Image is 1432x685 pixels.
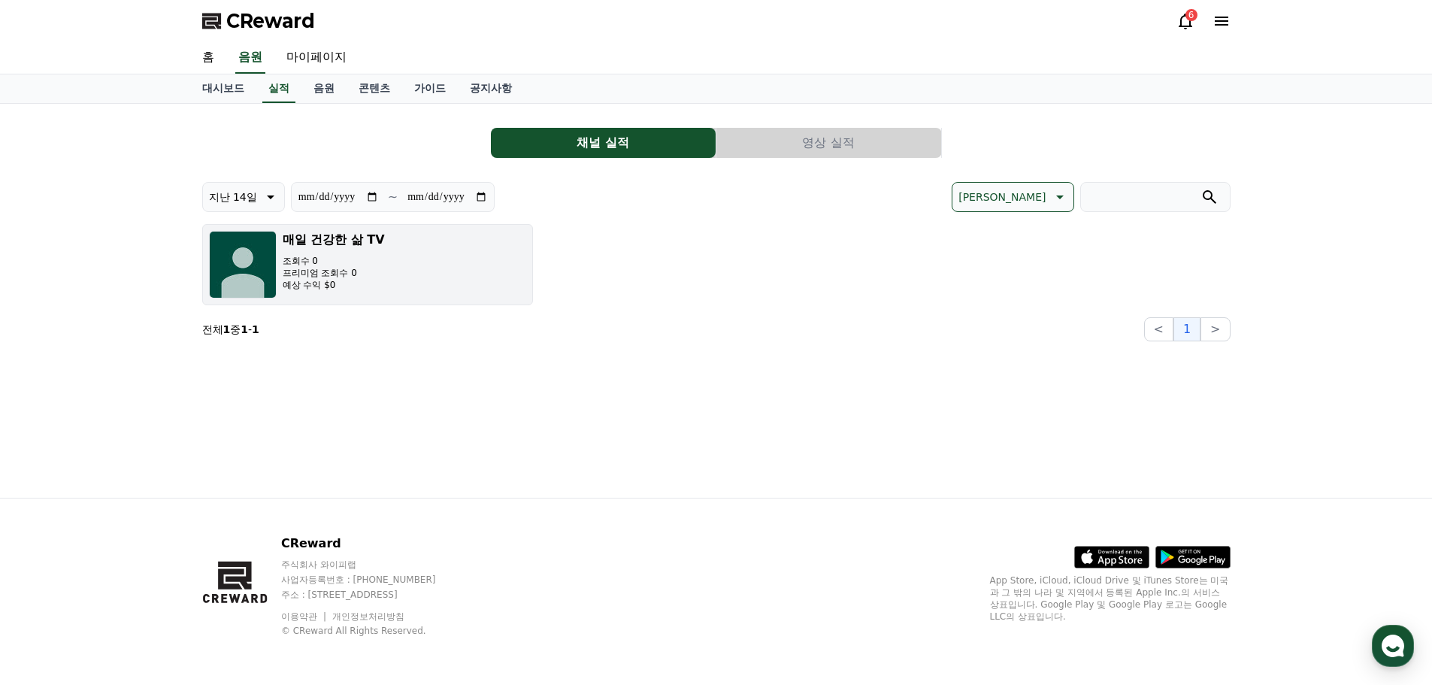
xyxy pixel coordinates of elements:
[1185,9,1197,21] div: 6
[1144,317,1173,341] button: <
[281,589,465,601] p: 주소 : [STREET_ADDRESS]
[223,323,231,335] strong: 1
[281,574,465,586] p: 사업자등록번호 : [PHONE_NUMBER]
[958,186,1046,208] p: [PERSON_NAME]
[491,128,716,158] a: 채널 실적
[38,499,65,511] span: Home
[332,611,404,622] a: 개인정보처리방침
[990,574,1231,623] p: App Store, iCloud, iCloud Drive 및 iTunes Store는 미국과 그 밖의 나라 및 지역에서 등록된 Apple Inc.의 서비스 상표입니다. Goo...
[281,611,328,622] a: 이용약관
[99,477,194,514] a: Messages
[347,74,402,103] a: 콘텐츠
[235,42,265,74] a: 음원
[388,188,398,206] p: ~
[252,323,259,335] strong: 1
[283,255,385,267] p: 조회수 0
[402,74,458,103] a: 가이드
[1176,12,1194,30] a: 6
[491,128,716,158] button: 채널 실적
[223,499,259,511] span: Settings
[194,477,289,514] a: Settings
[190,42,226,74] a: 홈
[202,322,259,337] p: 전체 중 -
[202,182,285,212] button: 지난 14일
[283,267,385,279] p: 프리미엄 조회수 0
[1200,317,1230,341] button: >
[283,231,385,249] h3: 매일 건강한 삶 TV
[209,231,277,299] img: 매일 건강한 삶 TV
[209,186,257,208] p: 지난 14일
[262,74,295,103] a: 실적
[274,42,359,74] a: 마이페이지
[281,535,465,553] p: CReward
[301,74,347,103] a: 음원
[202,224,533,305] button: 매일 건강한 삶 TV 조회수 0 프리미엄 조회수 0 예상 수익 $0
[458,74,524,103] a: 공지사항
[281,625,465,637] p: © CReward All Rights Reserved.
[202,9,315,33] a: CReward
[716,128,941,158] button: 영상 실적
[190,74,256,103] a: 대시보드
[716,128,942,158] a: 영상 실적
[1173,317,1200,341] button: 1
[5,477,99,514] a: Home
[952,182,1073,212] button: [PERSON_NAME]
[241,323,248,335] strong: 1
[125,500,169,512] span: Messages
[226,9,315,33] span: CReward
[283,279,385,291] p: 예상 수익 $0
[281,559,465,571] p: 주식회사 와이피랩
